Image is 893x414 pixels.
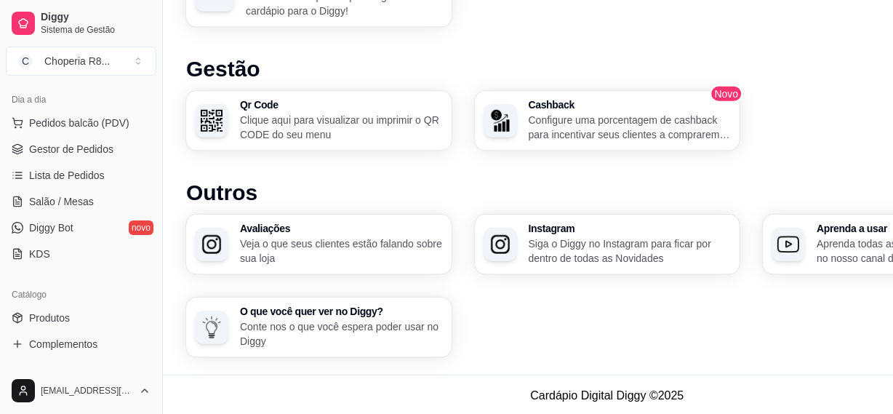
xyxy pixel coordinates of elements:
img: Instagram [489,234,511,255]
a: Complementos [6,333,156,356]
h3: Instagram [529,223,732,234]
div: Catálogo [6,283,156,306]
p: Clique aqui para visualizar ou imprimir o QR CODE do seu menu [240,113,443,142]
h3: Cashback [529,100,732,110]
span: Pedidos balcão (PDV) [29,116,129,130]
button: CashbackCashbackConfigure uma porcentagem de cashback para incentivar seus clientes a comprarem e... [475,91,740,151]
img: O que você quer ver no Diggy? [201,317,223,338]
span: Produtos [29,311,70,325]
a: Gestor de Pedidos [6,138,156,161]
span: Gestor de Pedidos [29,142,113,156]
a: Salão / Mesas [6,190,156,213]
p: Conte nos o que você espera poder usar no Diggy [240,319,443,349]
img: Cashback [489,110,511,132]
p: Veja o que seus clientes estão falando sobre sua loja [240,236,443,266]
a: Produtos [6,306,156,330]
span: [EMAIL_ADDRESS][DOMAIN_NAME] [41,385,133,397]
a: Diggy Botnovo [6,216,156,239]
button: Qr CodeQr CodeClique aqui para visualizar ou imprimir o QR CODE do seu menu [186,91,452,151]
a: KDS [6,242,156,266]
a: Lista de Pedidos [6,164,156,187]
button: [EMAIL_ADDRESS][DOMAIN_NAME] [6,373,156,408]
span: C [18,54,33,68]
span: Sistema de Gestão [41,24,151,36]
button: O que você quer ver no Diggy?O que você quer ver no Diggy?Conte nos o que você espera poder usar ... [186,298,452,357]
button: Pedidos balcão (PDV) [6,111,156,135]
span: Salão / Mesas [29,194,94,209]
h3: Avaliações [240,223,443,234]
p: Siga o Diggy no Instagram para ficar por dentro de todas as Novidades [529,236,732,266]
button: Select a team [6,47,156,76]
img: Avaliações [201,234,223,255]
button: AvaliaçõesAvaliaçõesVeja o que seus clientes estão falando sobre sua loja [186,215,452,274]
img: Aprenda a usar [777,234,799,255]
span: Lista de Pedidos [29,168,105,183]
h3: Qr Code [240,100,443,110]
span: Diggy Bot [29,220,73,235]
img: Qr Code [201,110,223,132]
span: Novo [710,85,743,103]
p: Configure uma porcentagem de cashback para incentivar seus clientes a comprarem em sua loja [529,113,732,142]
a: DiggySistema de Gestão [6,6,156,41]
div: Choperia R8 ... [44,54,110,68]
button: InstagramInstagramSiga o Diggy no Instagram para ficar por dentro de todas as Novidades [475,215,740,274]
span: Complementos [29,337,97,351]
h3: O que você quer ver no Diggy? [240,306,443,317]
span: Diggy [41,11,151,24]
div: Dia a dia [6,88,156,111]
span: KDS [29,247,50,261]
